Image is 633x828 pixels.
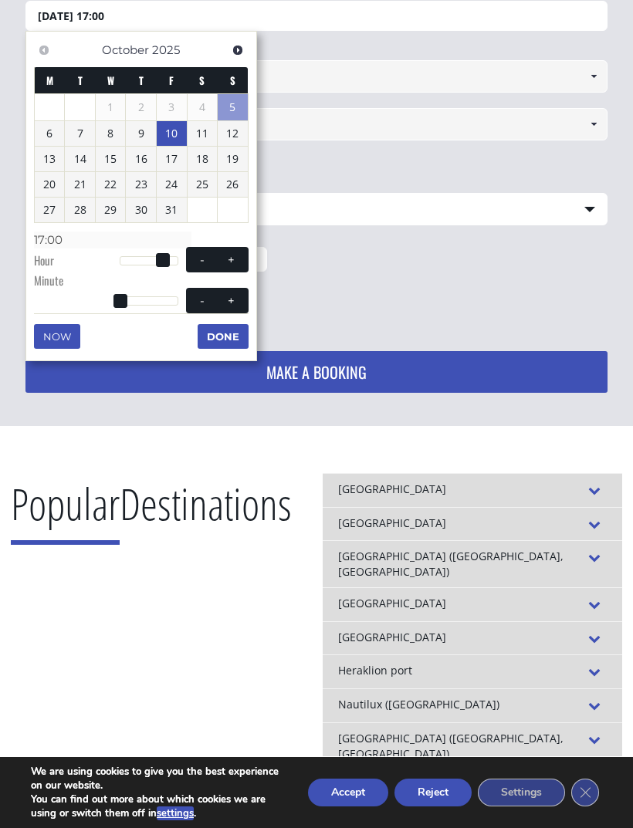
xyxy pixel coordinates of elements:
div: Nautilux ([GEOGRAPHIC_DATA]) [323,688,622,722]
a: 10 [157,121,187,146]
a: Show All Items [581,108,607,140]
span: 3 [157,95,187,120]
span: Sunday [230,73,235,88]
button: Done [198,324,249,349]
span: Previous [38,44,50,56]
button: - [188,293,216,308]
div: [GEOGRAPHIC_DATA] ([GEOGRAPHIC_DATA], [GEOGRAPHIC_DATA]) [323,722,622,769]
span: Thursday [139,73,144,88]
div: [GEOGRAPHIC_DATA] [323,587,622,621]
a: 7 [65,121,95,146]
a: 24 [157,172,187,197]
span: October [102,42,149,57]
span: Monday [46,73,53,88]
span: Tuesday [78,73,83,88]
a: 23 [126,172,156,197]
div: Heraklion port [323,654,622,688]
h2: Destinations [11,473,292,556]
span: Next [232,44,244,56]
div: [GEOGRAPHIC_DATA] ([GEOGRAPHIC_DATA], [GEOGRAPHIC_DATA]) [323,540,622,587]
span: 2025 [152,42,180,57]
a: Show All Items [581,60,607,93]
button: Close GDPR Cookie Banner [571,779,599,806]
a: 31 [157,198,187,222]
div: [GEOGRAPHIC_DATA] [323,621,622,655]
dt: Minute [34,272,120,292]
button: settings [157,806,194,820]
a: 18 [188,147,218,171]
a: 13 [35,147,65,171]
button: Accept [308,779,388,806]
button: + [217,293,245,308]
a: 14 [65,147,95,171]
a: 12 [218,121,248,146]
button: Settings [478,779,565,806]
span: Popular [11,474,120,545]
span: Saturday [199,73,205,88]
dt: Hour [34,252,120,272]
a: 26 [218,172,248,197]
div: [GEOGRAPHIC_DATA] [323,507,622,541]
span: Friday [169,73,174,88]
button: Now [34,324,80,349]
a: 6 [35,121,65,146]
button: + [217,252,245,267]
p: You can find out more about which cookies we are using or switch them off in . [31,793,286,820]
a: 17 [157,147,187,171]
a: Next [228,39,249,60]
a: 8 [96,121,126,146]
p: We are using cookies to give you the best experience on our website. [31,765,286,793]
a: 16 [126,147,156,171]
a: 30 [126,198,156,222]
div: [GEOGRAPHIC_DATA] [323,473,622,507]
button: MAKE A BOOKING [25,351,608,393]
span: 4 [188,95,218,120]
a: 5 [218,94,248,120]
a: 25 [188,172,218,197]
a: 21 [65,172,95,197]
a: 22 [96,172,126,197]
input: Select drop-off location [25,108,608,140]
a: 20 [35,172,65,197]
span: 1 [96,95,126,120]
a: 11 [188,121,218,146]
a: Previous [34,39,55,60]
button: - [188,252,216,267]
a: 28 [65,198,95,222]
a: 29 [96,198,126,222]
a: 19 [218,147,248,171]
a: 27 [35,198,65,222]
span: Wednesday [107,73,114,88]
a: 9 [126,121,156,146]
a: 15 [96,147,126,171]
span: 2 [126,95,156,120]
input: Select pickup location [25,60,608,93]
button: Reject [394,779,472,806]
